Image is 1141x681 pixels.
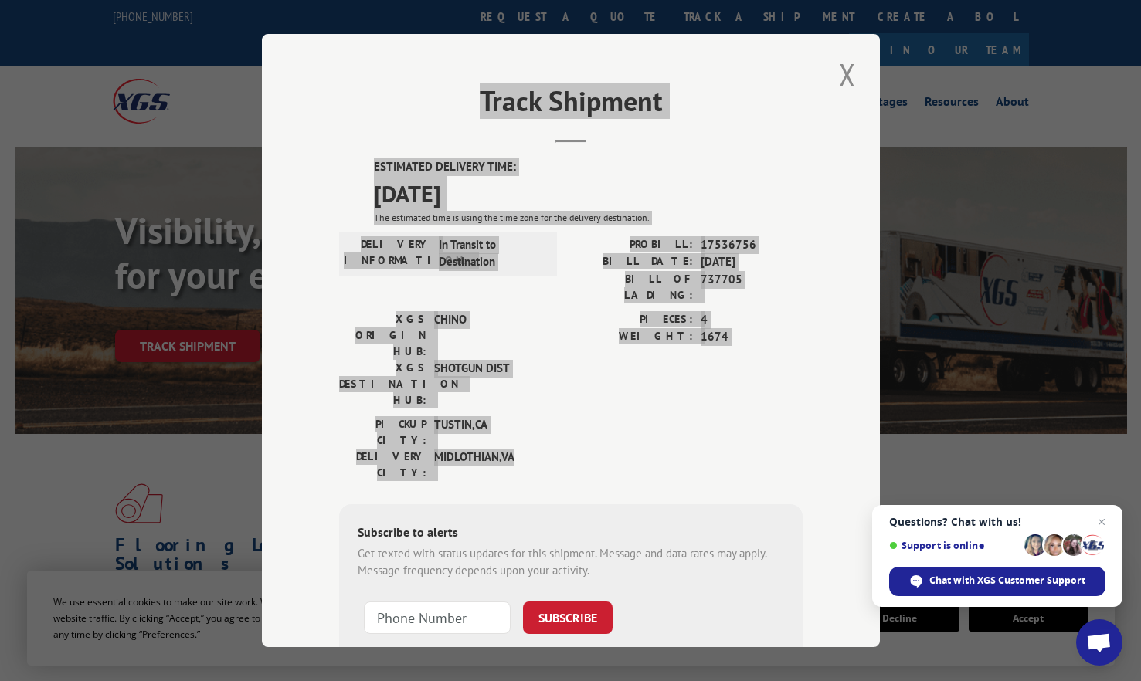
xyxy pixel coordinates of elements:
span: [DATE] [374,176,803,211]
span: In Transit to Destination [439,236,543,271]
label: PIECES: [571,311,693,329]
input: Phone Number [364,601,511,634]
span: 17536756 [701,236,803,254]
strong: Note: [358,644,385,659]
span: Support is online [889,540,1019,551]
span: Questions? Chat with us! [889,516,1105,528]
h2: Track Shipment [339,90,803,120]
span: 1674 [701,328,803,346]
span: SHOTGUN DIST [434,360,538,408]
label: BILL OF LADING: [571,271,693,303]
span: 4 [701,311,803,329]
span: CHINO [434,311,538,360]
label: PROBILL: [571,236,693,254]
label: DELIVERY CITY: [339,449,426,481]
span: 737705 [701,271,803,303]
label: BILL DATE: [571,253,693,271]
div: Subscribe to alerts [358,523,784,545]
label: XGS DESTINATION HUB: [339,360,426,408]
span: Chat with XGS Customer Support [929,574,1085,588]
label: PICKUP CITY: [339,416,426,449]
span: [DATE] [701,253,803,271]
div: The estimated time is using the time zone for the delivery destination. [374,211,803,225]
span: TUSTIN , CA [434,416,538,449]
label: DELIVERY INFORMATION: [344,236,431,271]
button: SUBSCRIBE [523,601,613,634]
label: WEIGHT: [571,328,693,346]
span: Chat with XGS Customer Support [889,567,1105,596]
button: Close modal [834,53,861,96]
span: MIDLOTHIAN , VA [434,449,538,481]
label: ESTIMATED DELIVERY TIME: [374,158,803,176]
div: Get texted with status updates for this shipment. Message and data rates may apply. Message frequ... [358,545,784,580]
a: Open chat [1076,619,1122,666]
label: XGS ORIGIN HUB: [339,311,426,360]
